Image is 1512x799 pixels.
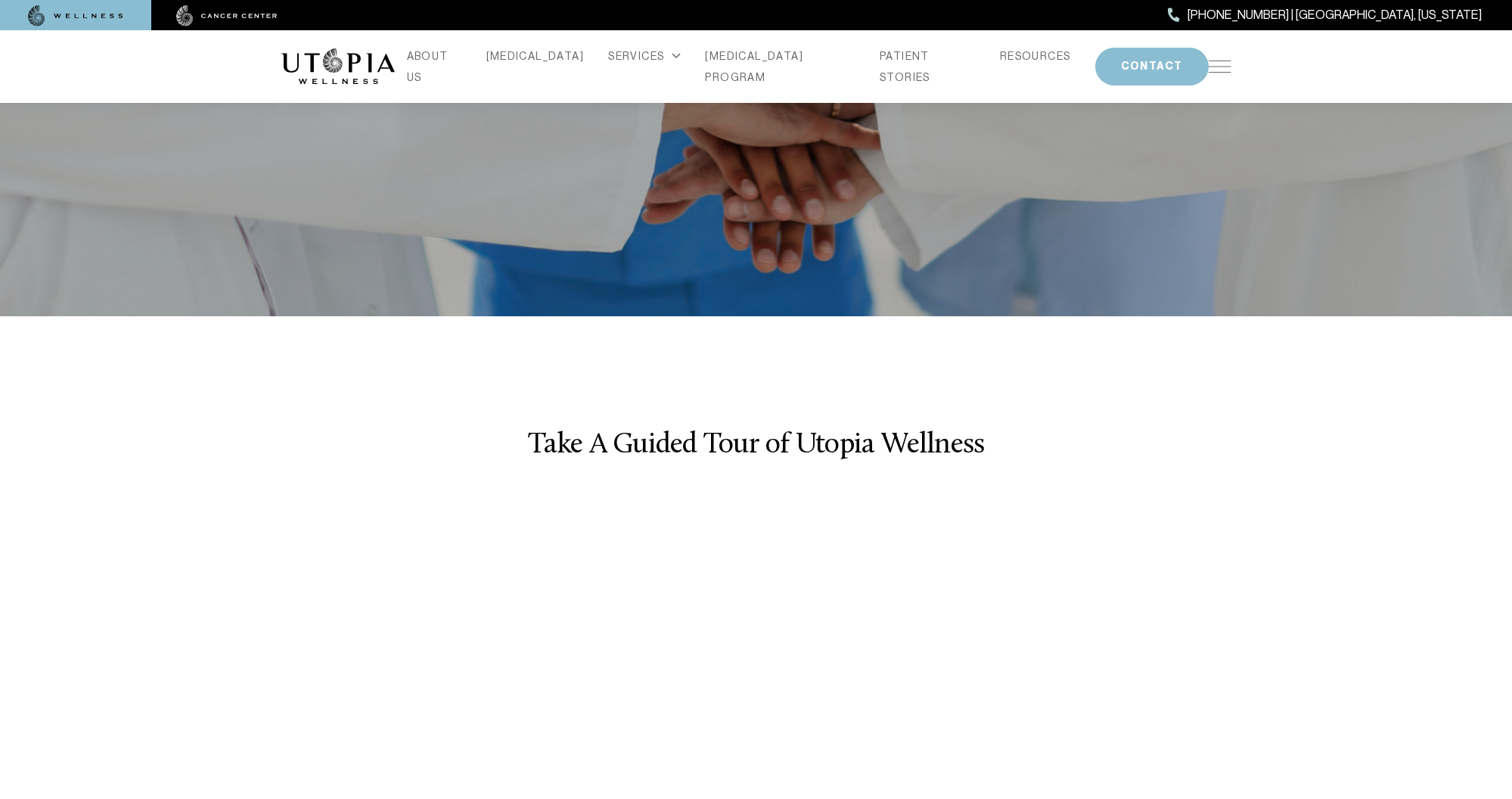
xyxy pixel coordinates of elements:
[608,45,681,67] div: SERVICES
[1168,5,1482,25] a: [PHONE_NUMBER] | [GEOGRAPHIC_DATA], [US_STATE]
[486,45,585,67] a: [MEDICAL_DATA]
[281,430,1231,462] h3: Take A Guided Tour of Utopia Wellness
[1000,45,1071,67] a: RESOURCES
[880,45,976,88] a: PATIENT STORIES
[281,48,395,85] img: logo
[176,5,278,26] img: cancer center
[705,45,855,88] a: [MEDICAL_DATA] PROGRAM
[1188,5,1482,25] span: [PHONE_NUMBER] | [GEOGRAPHIC_DATA], [US_STATE]
[28,5,123,26] img: wellness
[1095,48,1209,85] button: CONTACT
[407,45,462,88] a: ABOUT US
[1209,61,1231,73] img: icon-hamburger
